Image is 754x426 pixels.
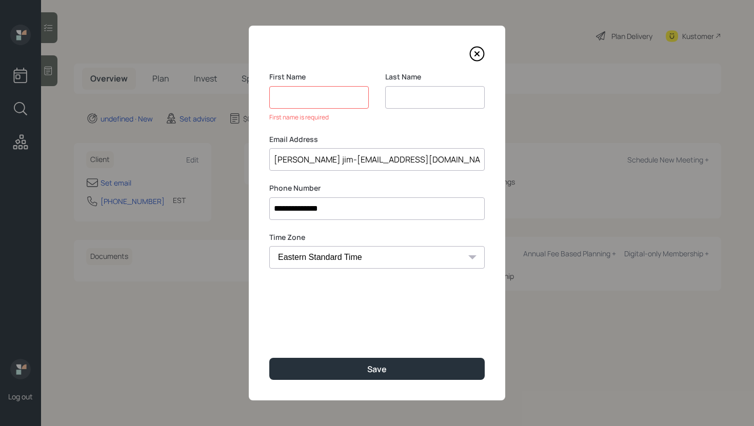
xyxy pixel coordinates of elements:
label: Email Address [269,134,485,145]
div: Save [367,363,387,375]
div: First name is required [269,113,369,122]
button: Save [269,358,485,380]
label: Last Name [385,72,485,82]
label: Phone Number [269,183,485,193]
label: First Name [269,72,369,82]
label: Time Zone [269,232,485,242]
